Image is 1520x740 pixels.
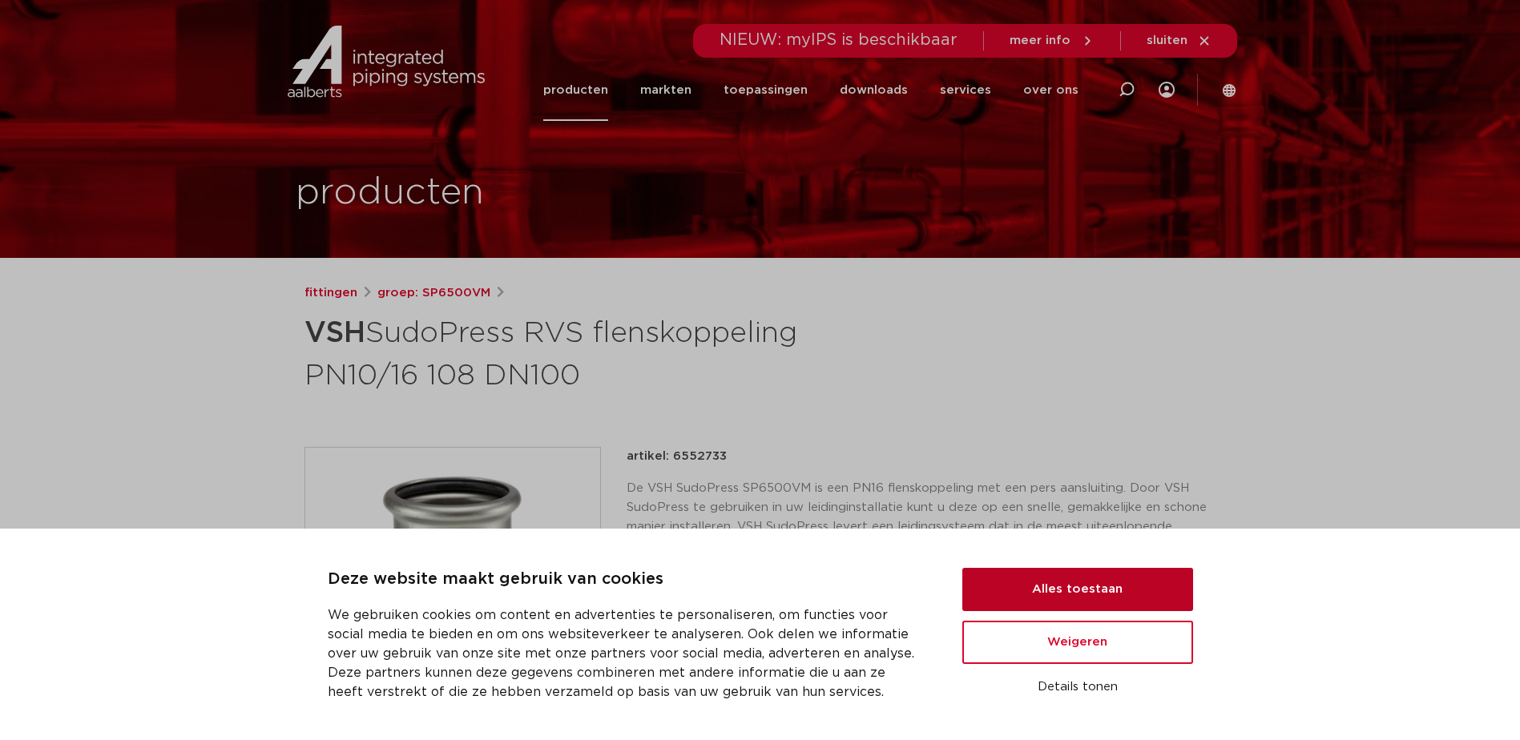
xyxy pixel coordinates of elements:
h1: SudoPress RVS flenskoppeling PN10/16 108 DN100 [304,309,906,396]
a: markten [640,59,691,121]
a: over ons [1023,59,1079,121]
button: Weigeren [962,621,1193,664]
a: groep: SP6500VM [377,284,490,303]
h1: producten [296,167,484,219]
p: We gebruiken cookies om content en advertenties te personaliseren, om functies voor social media ... [328,605,924,702]
p: De VSH SudoPress SP6500VM is een PN16 flenskoppeling met een pers aansluiting. Door VSH SudoPress... [627,479,1216,556]
a: producten [543,59,608,121]
button: Alles toestaan [962,568,1193,611]
strong: VSH [304,319,365,348]
span: meer info [1010,34,1070,46]
button: Details tonen [962,674,1193,701]
a: fittingen [304,284,357,303]
nav: Menu [543,59,1079,121]
a: downloads [840,59,908,121]
a: services [940,59,991,121]
span: sluiten [1147,34,1187,46]
p: Deze website maakt gebruik van cookies [328,567,924,593]
a: meer info [1010,34,1095,48]
a: toepassingen [724,59,808,121]
p: artikel: 6552733 [627,447,727,466]
span: NIEUW: myIPS is beschikbaar [720,32,958,48]
a: sluiten [1147,34,1212,48]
